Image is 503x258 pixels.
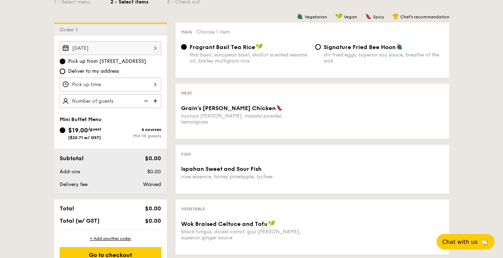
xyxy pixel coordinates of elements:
span: Grain's [PERSON_NAME] Chicken [181,105,276,112]
input: Fragrant Basil Tea Ricethai basil, european basil, shallot scented sesame oil, barley multigrain ... [181,44,187,50]
img: icon-chef-hat.a58ddaea.svg [393,13,399,19]
input: Event date [60,41,161,55]
span: Main [181,30,192,35]
span: $19.00 [68,126,88,134]
span: Meat [181,91,192,96]
img: icon-vegetarian.fe4039eb.svg [297,13,303,19]
span: /guest [88,127,101,132]
img: icon-spicy.37a8142b.svg [276,104,283,111]
span: Deliver to my address [68,68,119,75]
span: Vegetarian [305,14,327,19]
img: icon-vegan.f8ff3823.svg [268,220,275,227]
span: Signature Fried Bee Hoon [324,44,396,50]
span: Choose 1 item [196,29,230,35]
input: Number of guests [60,94,161,108]
input: Signature Fried Bee Hoonstir fried eggs, superior soy sauce, breathe of the wok [315,44,321,50]
img: icon-vegan.f8ff3823.svg [335,13,342,19]
input: Pick up from [STREET_ADDRESS] [60,59,65,64]
span: Total (w/ GST) [60,217,100,224]
div: thai basil, european basil, shallot scented sesame oil, barley multigrain rice [190,52,310,64]
span: Order 1 [60,27,80,33]
span: Chat with us [442,239,478,245]
div: black fungus, diced carrot, goji [PERSON_NAME], superior ginger sauce [181,229,310,241]
img: icon-vegetarian.fe4039eb.svg [396,43,403,50]
input: Pick up time [60,78,161,91]
span: Vegetable [181,206,205,211]
span: Fragrant Basil Tea Rice [190,44,255,50]
span: Fish [181,152,191,157]
span: Vegan [344,14,357,19]
img: icon-add.58712e84.svg [151,94,161,108]
button: Chat with us🦙 [437,234,495,250]
img: icon-vegan.f8ff3823.svg [256,43,263,50]
span: Spicy [373,14,384,19]
span: 🦙 [480,238,489,246]
span: Ispahan Sweet and Sour Fish [181,166,262,172]
span: Total [60,205,74,212]
span: Delivery fee [60,181,88,187]
img: icon-spicy.37a8142b.svg [365,13,372,19]
span: Waived [143,181,161,187]
span: $0.00 [147,169,161,175]
span: Chef's recommendation [400,14,449,19]
span: $0.00 [145,217,161,224]
div: rose essence, honey pineapple, lychee [181,174,310,180]
span: Subtotal [60,155,84,162]
span: Add-ons [60,169,80,175]
div: nyonya [PERSON_NAME], masala powder, lemongrass [181,113,310,125]
div: 6 courses [110,127,161,132]
input: Deliver to my address [60,68,65,74]
span: Wok Braised Celtuce and Tofu [181,221,268,227]
img: icon-reduce.1d2dbef1.svg [140,94,151,108]
span: Mini Buffet Menu [60,116,102,122]
div: stir fried eggs, superior soy sauce, breathe of the wok [324,52,444,64]
span: $0.00 [145,205,161,212]
span: Pick up from [STREET_ADDRESS] [68,58,146,65]
div: + Add another order [60,236,161,241]
div: Min 10 guests [110,133,161,138]
input: $19.00/guest($20.71 w/ GST)6 coursesMin 10 guests [60,127,65,133]
span: $0.00 [145,155,161,162]
span: ($20.71 w/ GST) [68,135,101,140]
